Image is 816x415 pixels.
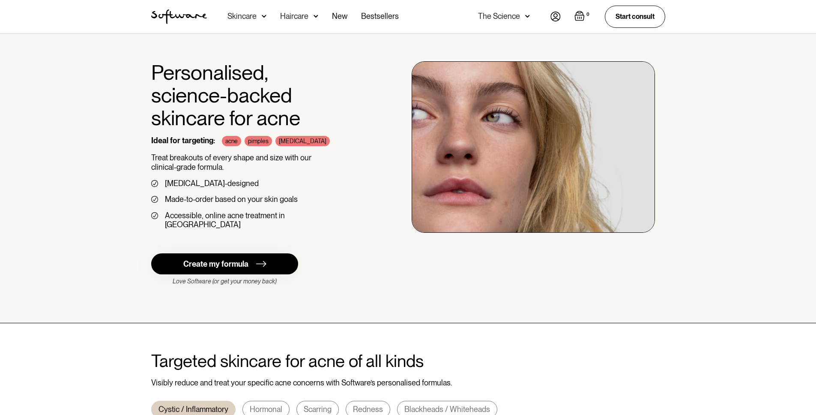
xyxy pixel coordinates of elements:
div: Create my formula [183,259,248,269]
div: Redness [353,405,383,414]
h1: Personalised, science-backed skincare for acne [151,61,362,129]
div: acne [222,136,241,146]
div: Made-to-order based on your skin goals [165,195,298,204]
img: arrow down [314,12,318,21]
div: [MEDICAL_DATA] [275,136,330,146]
div: Ideal for targeting: [151,136,215,146]
div: Scarring [304,405,332,414]
div: The Science [478,12,520,21]
div: [MEDICAL_DATA]-designed [165,179,259,188]
img: Software Logo [151,9,207,24]
a: home [151,9,207,24]
h2: Targeted skincare for acne of all kinds [151,351,665,371]
div: Cystic / Inflammatory [158,405,228,414]
div: Hormonal [250,405,282,414]
div: Blackheads / Whiteheads [404,405,490,414]
div: Accessible, online acne treatment in [GEOGRAPHIC_DATA] [165,211,362,229]
img: arrow down [525,12,530,21]
a: Create my formula [151,253,298,274]
div: pimples [245,136,272,146]
p: Treat breakouts of every shape and size with our clinical-grade formula. [151,153,362,171]
div: Love Software (or get your money back) [151,278,298,285]
a: Open cart [574,11,591,23]
a: Start consult [605,6,665,27]
img: arrow down [262,12,266,21]
div: Skincare [227,12,257,21]
div: Visibly reduce and treat your specific acne concerns with Software’s personalised formulas. [151,378,665,388]
div: Haircare [280,12,308,21]
div: 0 [585,11,591,18]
